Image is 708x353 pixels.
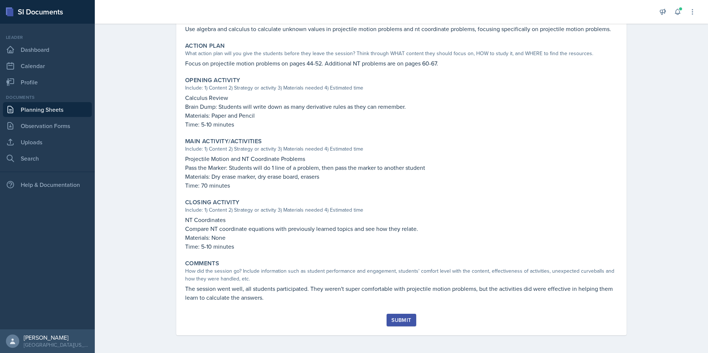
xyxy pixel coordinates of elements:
p: Use algebra and calculus to calculate unknown values in projectile motion problems and nt coordin... [185,24,618,33]
a: Observation Forms [3,118,92,133]
p: Time: 5-10 minutes [185,120,618,129]
label: Closing Activity [185,199,239,206]
p: Projectile Motion and NT Coordinate Problems [185,154,618,163]
div: Include: 1) Content 2) Strategy or activity 3) Materials needed 4) Estimated time [185,84,618,92]
p: Brain Dump: Students will write down as many derivative rules as they can remember. [185,102,618,111]
div: How did the session go? Include information such as student performance and engagement, students'... [185,267,618,283]
div: Include: 1) Content 2) Strategy or activity 3) Materials needed 4) Estimated time [185,206,618,214]
a: Profile [3,75,92,90]
div: Documents [3,94,92,101]
p: Time: 5-10 minutes [185,242,618,251]
p: Calculus Review [185,93,618,102]
p: Compare NT coordinate equations with previously learned topics and see how they relate. [185,224,618,233]
a: Calendar [3,58,92,73]
p: Materials: Paper and Pencil [185,111,618,120]
a: Dashboard [3,42,92,57]
p: The session went well, all students participated. They weren't super comfortable with projectile ... [185,284,618,302]
div: Help & Documentation [3,177,92,192]
a: Uploads [3,135,92,149]
button: Submit [387,314,416,326]
div: What action plan will you give the students before they leave the session? Think through WHAT con... [185,50,618,57]
label: Opening Activity [185,77,240,84]
label: Comments [185,260,219,267]
p: Materials: Dry erase marker, dry erase board, erasers [185,172,618,181]
div: Leader [3,34,92,41]
div: Submit [391,317,411,323]
p: NT Coordinates [185,215,618,224]
p: Materials: None [185,233,618,242]
a: Planning Sheets [3,102,92,117]
label: Action Plan [185,42,225,50]
a: Search [3,151,92,166]
p: Pass the Marker: Students will do 1 line of a problem, then pass the marker to another student [185,163,618,172]
div: [GEOGRAPHIC_DATA][US_STATE] in [GEOGRAPHIC_DATA] [24,341,89,349]
label: Main Activity/Activities [185,138,262,145]
div: Include: 1) Content 2) Strategy or activity 3) Materials needed 4) Estimated time [185,145,618,153]
div: [PERSON_NAME] [24,334,89,341]
p: Focus on projectile motion problems on pages 44-52. Additional NT problems are on pages 60-67. [185,59,618,68]
p: Time: 70 minutes [185,181,618,190]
